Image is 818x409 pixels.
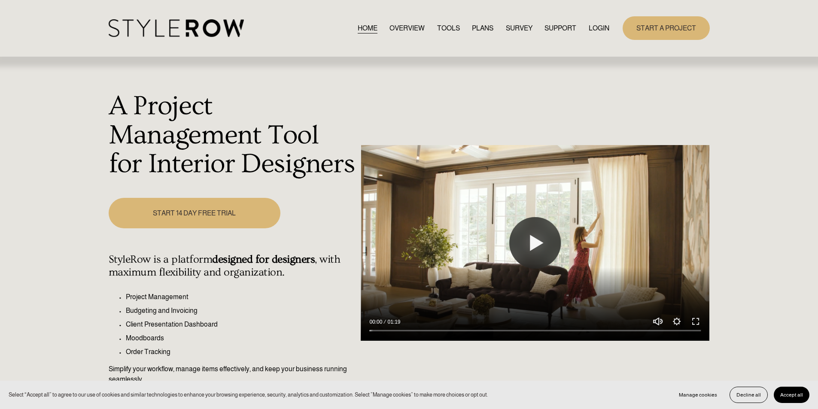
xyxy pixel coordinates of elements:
div: Current time [369,318,384,326]
a: SURVEY [506,22,532,34]
a: START 14 DAY FREE TRIAL [109,198,280,228]
a: OVERVIEW [389,22,425,34]
strong: designed for designers [212,253,315,266]
a: LOGIN [589,22,609,34]
p: Select “Accept all” to agree to our use of cookies and similar technologies to enhance your brows... [9,391,488,399]
p: Moodboards [126,333,356,343]
p: Project Management [126,292,356,302]
p: Client Presentation Dashboard [126,319,356,330]
a: TOOLS [437,22,460,34]
p: Simplify your workflow, manage items effectively, and keep your business running seamlessly. [109,364,356,385]
span: SUPPORT [544,23,576,33]
button: Manage cookies [672,387,724,403]
button: Accept all [774,387,809,403]
a: HOME [358,22,377,34]
h4: StyleRow is a platform , with maximum flexibility and organization. [109,253,356,279]
a: folder dropdown [544,22,576,34]
button: Decline all [730,387,768,403]
button: Play [509,217,561,269]
p: Budgeting and Invoicing [126,306,356,316]
a: PLANS [472,22,493,34]
div: Duration [384,318,402,326]
p: Order Tracking [126,347,356,357]
a: START A PROJECT [623,16,710,40]
h1: A Project Management Tool for Interior Designers [109,92,356,179]
span: Manage cookies [679,392,717,398]
input: Seek [369,328,701,334]
span: Decline all [736,392,761,398]
span: Accept all [780,392,803,398]
img: StyleRow [109,19,244,37]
